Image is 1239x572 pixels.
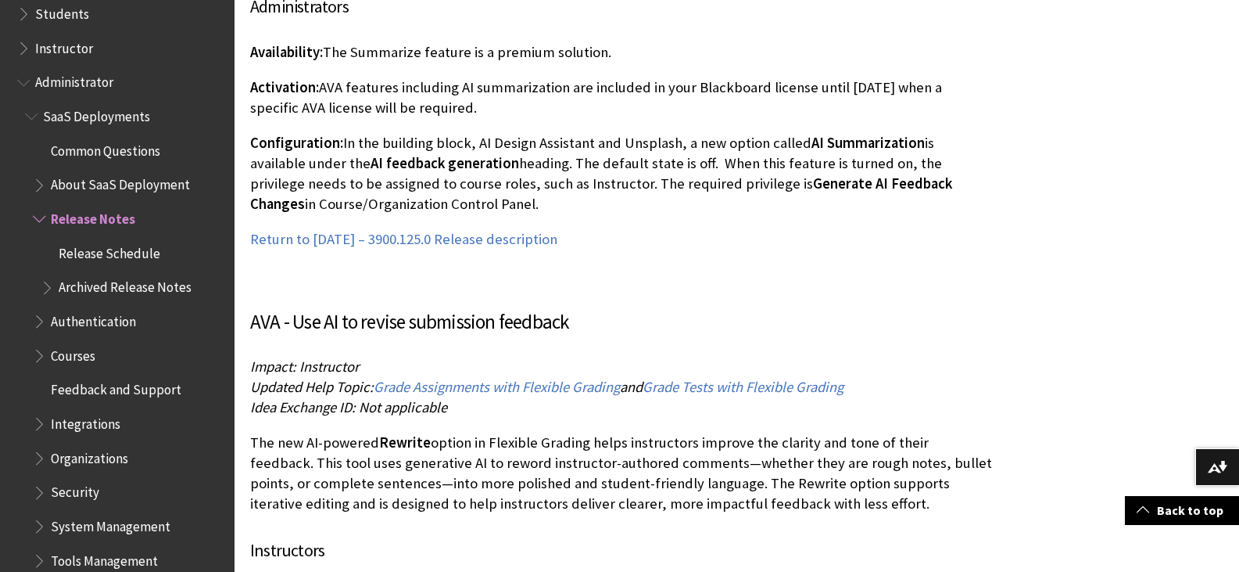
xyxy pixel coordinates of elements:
span: Release Schedule [59,240,160,261]
p: In the building block, AI Design Assistant and Unsplash, a new option called is available under t... [250,133,992,215]
a: Grade Assignments with Flexible Grading [374,378,620,397]
span: Administrator [35,70,113,91]
span: Feedback and Support [51,377,181,398]
span: Archived Release Notes [59,275,192,296]
p: The new AI-powered option in Flexible Grading helps instructors improve the clarity and tone of t... [250,433,992,515]
h3: AVA - Use AI to revise submission feedback [250,308,992,337]
p: The Summarize feature is a premium solution. [250,42,992,63]
span: AI Summarization [811,134,925,152]
a: Back to top [1125,496,1239,525]
span: System Management [51,513,170,534]
span: Idea Exchange ID: Not applicable [250,398,447,416]
a: Return to [DATE] – 3900.125.0 Release description [250,230,557,249]
span: Authentication [51,308,136,329]
h4: Instructors [250,538,992,563]
span: About SaaS Deployment [51,172,190,193]
span: AI feedback generation [371,154,519,172]
span: Common Questions [51,138,160,159]
span: Configuration: [250,134,343,152]
span: Instructor [35,35,93,56]
span: Rewrite [379,433,431,451]
span: Activation: [250,78,319,96]
span: Release Notes [51,206,135,227]
span: SaaS Deployments [43,103,150,124]
span: Tools Management [51,548,158,569]
p: AVA features including AI summarization are included in your Blackboard license until [DATE] when... [250,77,992,118]
span: Availability: [250,43,323,61]
span: Students [35,1,89,22]
a: Grade Tests with Flexible Grading [643,378,843,397]
span: Impact: Instructor [250,358,359,376]
span: and [620,378,643,396]
span: Updated Help Topic: [250,378,374,396]
span: Organizations [51,445,128,466]
span: Courses [51,343,95,364]
span: Security [51,480,99,501]
span: Integrations [51,411,120,432]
